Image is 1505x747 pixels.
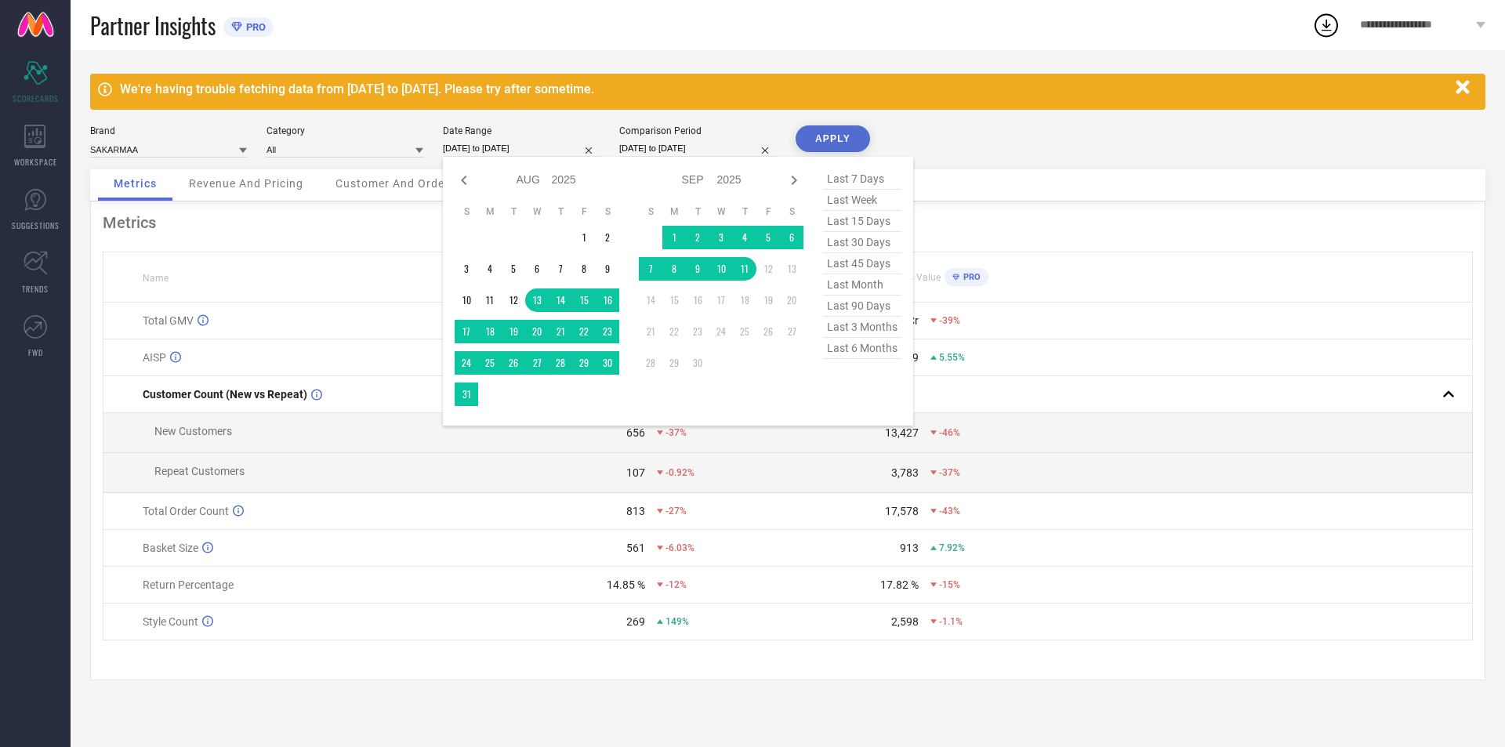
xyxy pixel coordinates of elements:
[13,92,59,104] span: SCORECARDS
[823,253,901,274] span: last 45 days
[114,177,157,190] span: Metrics
[549,257,572,281] td: Thu Aug 07 2025
[525,257,549,281] td: Wed Aug 06 2025
[709,288,733,312] td: Wed Sep 17 2025
[823,296,901,317] span: last 90 days
[665,467,694,478] span: -0.92%
[662,226,686,249] td: Mon Sep 01 2025
[823,190,901,211] span: last week
[639,351,662,375] td: Sun Sep 28 2025
[639,205,662,218] th: Sunday
[607,578,645,591] div: 14.85 %
[900,542,919,554] div: 913
[756,205,780,218] th: Friday
[785,171,803,190] div: Next month
[455,288,478,312] td: Sun Aug 10 2025
[780,205,803,218] th: Saturday
[626,542,645,554] div: 561
[626,615,645,628] div: 269
[120,82,1448,96] div: We're having trouble fetching data from [DATE] to [DATE]. Please try after sometime.
[143,615,198,628] span: Style Count
[22,283,49,295] span: TRENDS
[880,578,919,591] div: 17.82 %
[686,226,709,249] td: Tue Sep 02 2025
[780,257,803,281] td: Sat Sep 13 2025
[639,288,662,312] td: Sun Sep 14 2025
[756,288,780,312] td: Fri Sep 19 2025
[549,351,572,375] td: Thu Aug 28 2025
[823,317,901,338] span: last 3 months
[686,257,709,281] td: Tue Sep 09 2025
[549,320,572,343] td: Thu Aug 21 2025
[626,426,645,439] div: 656
[939,352,965,363] span: 5.55%
[756,257,780,281] td: Fri Sep 12 2025
[885,505,919,517] div: 17,578
[686,205,709,218] th: Tuesday
[572,288,596,312] td: Fri Aug 15 2025
[572,320,596,343] td: Fri Aug 22 2025
[572,226,596,249] td: Fri Aug 01 2025
[154,425,232,437] span: New Customers
[823,274,901,296] span: last month
[549,288,572,312] td: Thu Aug 14 2025
[502,288,525,312] td: Tue Aug 12 2025
[733,288,756,312] td: Thu Sep 18 2025
[665,506,687,517] span: -27%
[455,383,478,406] td: Sun Aug 31 2025
[596,257,619,281] td: Sat Aug 09 2025
[639,320,662,343] td: Sun Sep 21 2025
[502,205,525,218] th: Tuesday
[143,578,234,591] span: Return Percentage
[1312,11,1340,39] div: Open download list
[525,351,549,375] td: Wed Aug 27 2025
[596,226,619,249] td: Sat Aug 02 2025
[756,320,780,343] td: Fri Sep 26 2025
[619,125,776,136] div: Comparison Period
[596,320,619,343] td: Sat Aug 23 2025
[662,257,686,281] td: Mon Sep 08 2025
[478,288,502,312] td: Mon Aug 11 2025
[443,125,600,136] div: Date Range
[455,320,478,343] td: Sun Aug 17 2025
[478,351,502,375] td: Mon Aug 25 2025
[939,427,960,438] span: -46%
[959,272,981,282] span: PRO
[242,21,266,33] span: PRO
[709,320,733,343] td: Wed Sep 24 2025
[525,320,549,343] td: Wed Aug 20 2025
[780,288,803,312] td: Sat Sep 20 2025
[572,257,596,281] td: Fri Aug 08 2025
[939,506,960,517] span: -43%
[478,320,502,343] td: Mon Aug 18 2025
[665,579,687,590] span: -12%
[525,205,549,218] th: Wednesday
[733,205,756,218] th: Thursday
[662,320,686,343] td: Mon Sep 22 2025
[796,125,870,152] button: APPLY
[733,226,756,249] td: Thu Sep 04 2025
[823,232,901,253] span: last 30 days
[154,465,245,477] span: Repeat Customers
[823,338,901,359] span: last 6 months
[143,273,169,284] span: Name
[823,211,901,232] span: last 15 days
[939,467,960,478] span: -37%
[455,257,478,281] td: Sun Aug 03 2025
[549,205,572,218] th: Thursday
[596,205,619,218] th: Saturday
[455,171,473,190] div: Previous month
[686,288,709,312] td: Tue Sep 16 2025
[502,320,525,343] td: Tue Aug 19 2025
[619,140,776,157] input: Select comparison period
[885,426,919,439] div: 13,427
[780,226,803,249] td: Sat Sep 06 2025
[478,205,502,218] th: Monday
[14,156,57,168] span: WORKSPACE
[733,257,756,281] td: Thu Sep 11 2025
[733,320,756,343] td: Thu Sep 25 2025
[709,205,733,218] th: Wednesday
[780,320,803,343] td: Sat Sep 27 2025
[267,125,423,136] div: Category
[335,177,455,190] span: Customer And Orders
